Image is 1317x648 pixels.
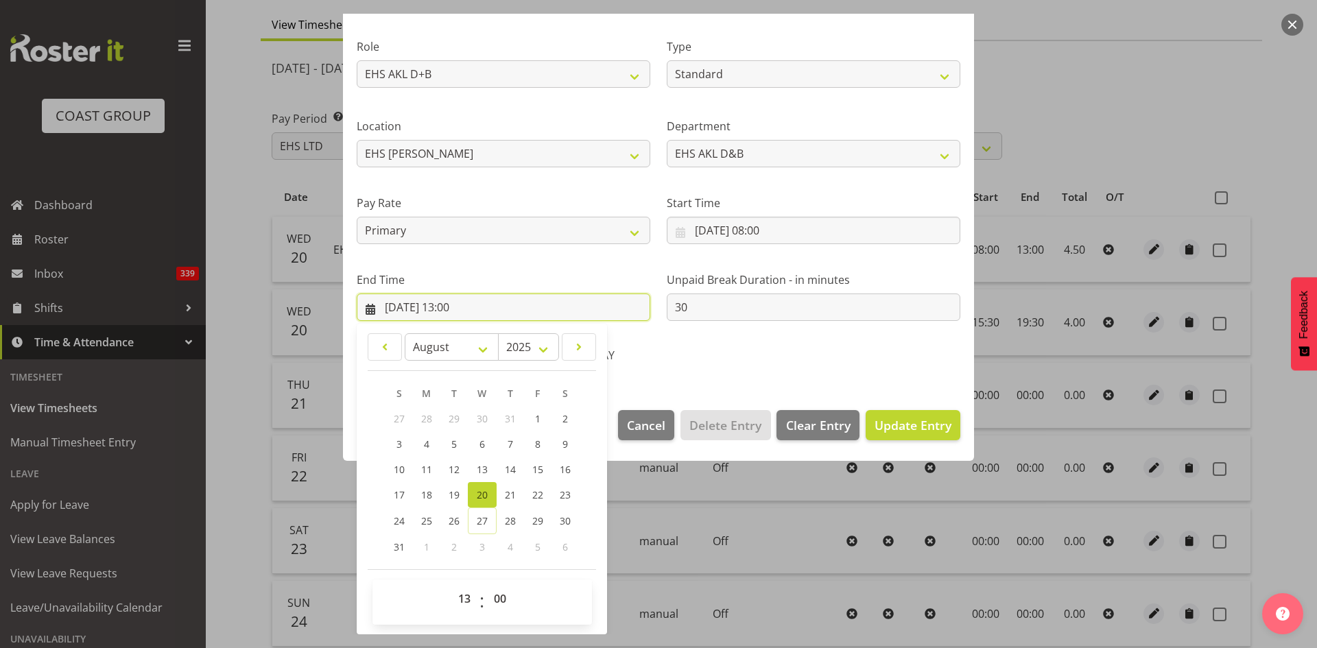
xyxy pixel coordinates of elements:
[468,457,497,482] a: 13
[524,406,551,431] a: 1
[394,540,405,553] span: 31
[449,412,460,425] span: 29
[413,507,440,534] a: 25
[413,457,440,482] a: 11
[421,463,432,476] span: 11
[667,217,960,244] input: Click to select...
[866,410,960,440] button: Update Entry
[497,507,524,534] a: 28
[532,463,543,476] span: 15
[357,195,650,211] label: Pay Rate
[508,540,513,553] span: 4
[560,463,571,476] span: 16
[357,272,650,288] label: End Time
[451,437,457,451] span: 5
[421,488,432,501] span: 18
[508,437,513,451] span: 7
[479,585,484,619] span: :
[477,514,488,527] span: 27
[357,38,650,55] label: Role
[449,514,460,527] span: 26
[562,387,568,400] span: S
[524,431,551,457] a: 8
[357,293,650,321] input: Click to select...
[551,406,579,431] a: 2
[667,272,960,288] label: Unpaid Break Duration - in minutes
[421,412,432,425] span: 28
[497,482,524,507] a: 21
[776,410,859,440] button: Clear Entry
[394,463,405,476] span: 10
[477,488,488,501] span: 20
[385,482,413,507] a: 17
[505,463,516,476] span: 14
[440,431,468,457] a: 5
[1291,277,1317,370] button: Feedback - Show survey
[505,488,516,501] span: 21
[394,412,405,425] span: 27
[667,195,960,211] label: Start Time
[1276,607,1290,621] img: help-xxl-2.png
[451,540,457,553] span: 2
[413,431,440,457] a: 4
[532,514,543,527] span: 29
[385,431,413,457] a: 3
[468,431,497,457] a: 6
[551,507,579,534] a: 30
[449,488,460,501] span: 19
[440,482,468,507] a: 19
[449,463,460,476] span: 12
[357,118,650,134] label: Location
[479,437,485,451] span: 6
[468,507,497,534] a: 27
[551,431,579,457] a: 9
[535,387,540,400] span: F
[535,412,541,425] span: 1
[413,482,440,507] a: 18
[468,482,497,507] a: 20
[560,514,571,527] span: 30
[627,416,665,434] span: Cancel
[440,507,468,534] a: 26
[497,431,524,457] a: 7
[667,38,960,55] label: Type
[385,534,413,560] a: 31
[451,387,457,400] span: T
[560,488,571,501] span: 23
[618,410,674,440] button: Cancel
[1298,291,1310,339] span: Feedback
[385,457,413,482] a: 10
[479,540,485,553] span: 3
[689,416,761,434] span: Delete Entry
[680,410,770,440] button: Delete Entry
[551,457,579,482] a: 16
[875,417,951,433] span: Update Entry
[532,488,543,501] span: 22
[396,437,402,451] span: 3
[394,514,405,527] span: 24
[786,416,851,434] span: Clear Entry
[477,463,488,476] span: 13
[562,412,568,425] span: 2
[422,387,431,400] span: M
[424,540,429,553] span: 1
[505,412,516,425] span: 31
[667,293,960,321] input: Unpaid Break Duration
[524,507,551,534] a: 29
[497,457,524,482] a: 14
[524,482,551,507] a: 22
[524,457,551,482] a: 15
[477,387,486,400] span: W
[396,387,402,400] span: S
[505,514,516,527] span: 28
[508,387,513,400] span: T
[535,540,541,553] span: 5
[562,437,568,451] span: 9
[385,507,413,534] a: 24
[440,457,468,482] a: 12
[667,118,960,134] label: Department
[424,437,429,451] span: 4
[551,482,579,507] a: 23
[562,540,568,553] span: 6
[421,514,432,527] span: 25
